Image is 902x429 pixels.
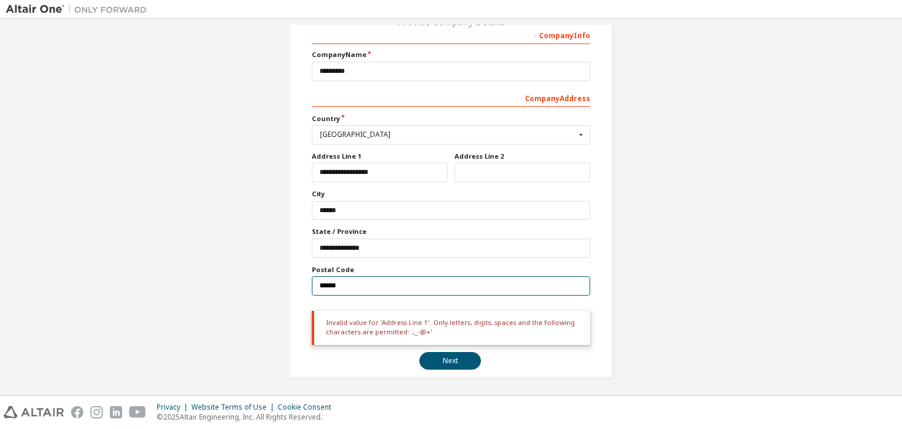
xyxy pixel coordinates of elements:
[6,4,153,15] img: Altair One
[312,265,590,274] label: Postal Code
[191,403,278,412] div: Website Terms of Use
[312,114,590,123] label: Country
[312,311,590,346] div: Invalid value for 'Address Line 1'. Only letters, digits, spaces and the following characters are...
[312,152,447,161] label: Address Line 1
[129,406,146,418] img: youtube.svg
[110,406,122,418] img: linkedin.svg
[312,50,590,59] label: Company Name
[419,352,481,370] button: Next
[4,406,64,418] img: altair_logo.svg
[320,131,575,138] div: [GEOGRAPHIC_DATA]
[312,88,590,107] div: Company Address
[157,412,338,422] p: © 2025 Altair Engineering, Inc. All Rights Reserved.
[312,227,590,236] label: State / Province
[71,406,83,418] img: facebook.svg
[312,25,590,44] div: Company Info
[278,403,338,412] div: Cookie Consent
[157,403,191,412] div: Privacy
[312,18,590,25] div: Provide Company Details
[312,189,590,199] label: City
[90,406,103,418] img: instagram.svg
[455,152,590,161] label: Address Line 2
